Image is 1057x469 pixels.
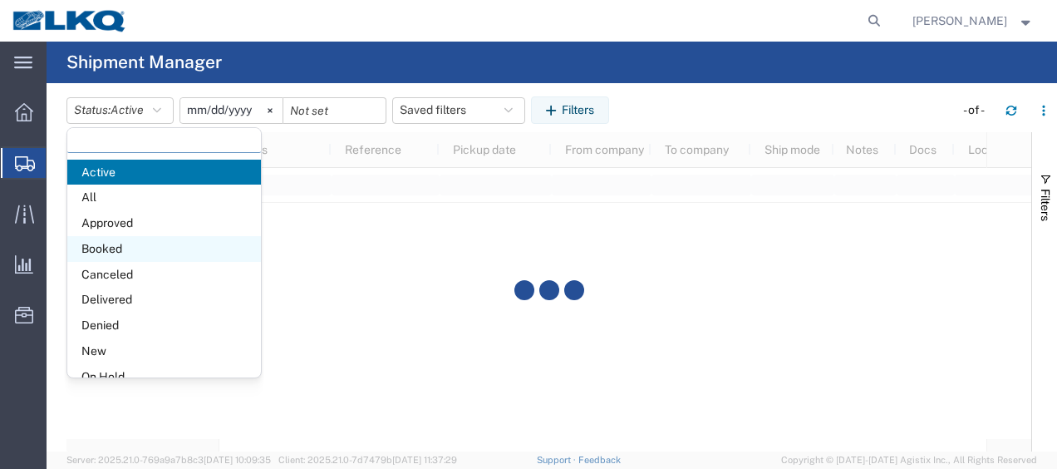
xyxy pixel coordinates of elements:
button: Filters [531,96,609,123]
a: Support [537,455,578,465]
span: Robert Benette [912,12,1007,30]
button: Status:Active [66,97,174,124]
span: Active [67,160,261,185]
button: Saved filters [392,97,525,124]
input: Not set [180,98,283,123]
h4: Shipment Manager [66,42,222,83]
span: Filters [1039,189,1052,221]
span: Denied [67,313,261,338]
span: On Hold [67,364,261,390]
input: Not set [283,98,386,123]
span: Approved [67,210,261,236]
span: Delivered [67,287,261,313]
span: Client: 2025.21.0-7d7479b [278,455,457,465]
img: logo [12,8,128,33]
span: Booked [67,236,261,262]
span: Server: 2025.21.0-769a9a7b8c3 [66,455,271,465]
span: All [67,185,261,210]
span: [DATE] 11:37:29 [392,455,457,465]
div: - of - [963,101,992,119]
span: Canceled [67,262,261,288]
span: [DATE] 10:09:35 [204,455,271,465]
span: Copyright © [DATE]-[DATE] Agistix Inc., All Rights Reserved [781,453,1037,467]
a: Feedback [578,455,621,465]
span: Active [111,103,144,116]
span: New [67,338,261,364]
button: [PERSON_NAME] [912,11,1035,31]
